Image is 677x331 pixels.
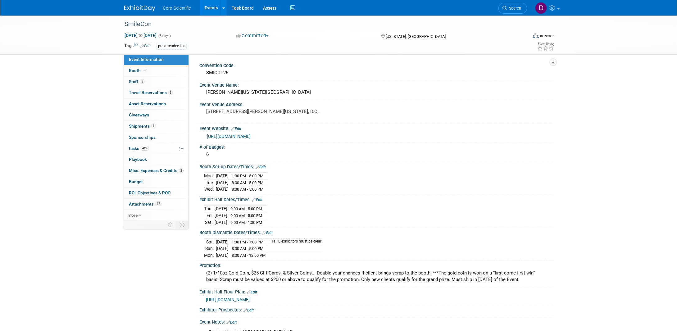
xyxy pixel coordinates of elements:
[124,154,189,165] a: Playbook
[386,34,446,39] span: [US_STATE], [GEOGRAPHIC_DATA]
[122,19,518,30] div: SmileCon
[129,124,156,129] span: Shipments
[140,79,144,84] span: 5
[124,188,189,198] a: ROI, Objectives & ROO
[124,43,151,50] td: Tags
[226,320,237,324] a: Edit
[129,135,156,140] span: Sponsorships
[156,43,187,49] div: pre attendee list
[129,90,173,95] span: Travel Reservations
[124,121,189,132] a: Shipments1
[204,252,216,258] td: Mon.
[199,80,553,88] div: Event Venue Name:
[124,5,155,11] img: ExhibitDay
[204,186,216,193] td: Wed.
[232,180,263,185] span: 8:00 AM - 5:00 PM
[124,165,189,176] a: Misc. Expenses & Credits2
[141,146,149,151] span: 41%
[138,33,143,38] span: to
[176,221,189,229] td: Toggle Event Tabs
[232,246,263,251] span: 8:00 AM - 5:00 PM
[129,112,149,117] span: Giveaways
[216,245,229,252] td: [DATE]
[234,33,271,39] button: Committed
[216,252,229,258] td: [DATE]
[199,124,553,132] div: Event Website:
[143,69,147,72] i: Booth reservation complete
[207,134,251,139] a: [URL][DOMAIN_NAME]
[507,6,521,11] span: Search
[199,162,553,170] div: Booth Set-up Dates/Times:
[206,297,250,302] a: [URL][DOMAIN_NAME]
[199,195,553,203] div: Exhibit Hall Dates/Times:
[199,143,553,150] div: # of Badges:
[247,290,257,294] a: Edit
[204,150,548,159] div: 6
[124,199,189,210] a: Attachments12
[204,268,548,285] div: (2) 1/10oz Gold Coin, $25 Gift Cards, & Silver Coins... Double your chances if client brings scra...
[129,168,184,173] span: Misc. Expenses & Credits
[129,68,148,73] span: Booth
[128,146,149,151] span: Tasks
[199,317,553,325] div: Event Notes:
[124,132,189,143] a: Sponsorships
[199,228,553,236] div: Booth Dismantle Dates/Times:
[535,2,547,14] img: Danielle Wiesemann
[124,76,189,87] a: Staff5
[204,68,548,78] div: SMIOCT25
[243,308,254,312] a: Edit
[155,202,161,206] span: 12
[232,240,263,244] span: 1:30 PM - 7:00 PM
[163,6,191,11] span: Core Scientific
[204,219,215,225] td: Sat.
[129,157,147,162] span: Playbook
[124,65,189,76] a: Booth
[124,33,157,38] span: [DATE] [DATE]
[230,220,262,225] span: 9:00 AM - 1:30 PM
[204,212,215,219] td: Fri.
[216,179,229,186] td: [DATE]
[262,231,273,235] a: Edit
[129,57,164,62] span: Event Information
[151,124,156,128] span: 1
[124,143,189,154] a: Tasks41%
[216,186,229,193] td: [DATE]
[124,98,189,109] a: Asset Reservations
[129,190,170,195] span: ROI, Objectives & ROO
[215,212,227,219] td: [DATE]
[231,127,241,131] a: Edit
[140,44,151,48] a: Edit
[129,179,143,184] span: Budget
[230,213,262,218] span: 9:00 AM - 5:00 PM
[124,210,189,221] a: more
[232,187,263,192] span: 8:00 AM - 5:00 PM
[537,43,554,46] div: Event Rating
[232,253,266,258] span: 8:00 AM - 12:00 PM
[199,61,553,69] div: Convention Code:
[204,238,216,245] td: Sat.
[158,34,171,38] span: (3 days)
[124,54,189,65] a: Event Information
[199,100,553,108] div: Event Venue Address:
[199,287,553,295] div: Exhibit Hall Floor Plan:
[267,238,321,245] td: Hall E exhibitors must be clear
[533,33,539,38] img: Format-Inperson.png
[498,3,527,14] a: Search
[204,179,216,186] td: Tue.
[128,213,138,218] span: more
[252,198,262,202] a: Edit
[490,32,554,42] div: Event Format
[168,90,173,95] span: 3
[124,87,189,98] a: Travel Reservations3
[216,173,229,179] td: [DATE]
[129,79,144,84] span: Staff
[204,173,216,179] td: Mon.
[204,206,215,212] td: Thu.
[129,101,166,106] span: Asset Reservations
[215,219,227,225] td: [DATE]
[199,305,553,313] div: Exhibitor Prospectus:
[179,168,184,173] span: 2
[230,206,262,211] span: 9:00 AM - 5:00 PM
[165,221,176,229] td: Personalize Event Tab Strip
